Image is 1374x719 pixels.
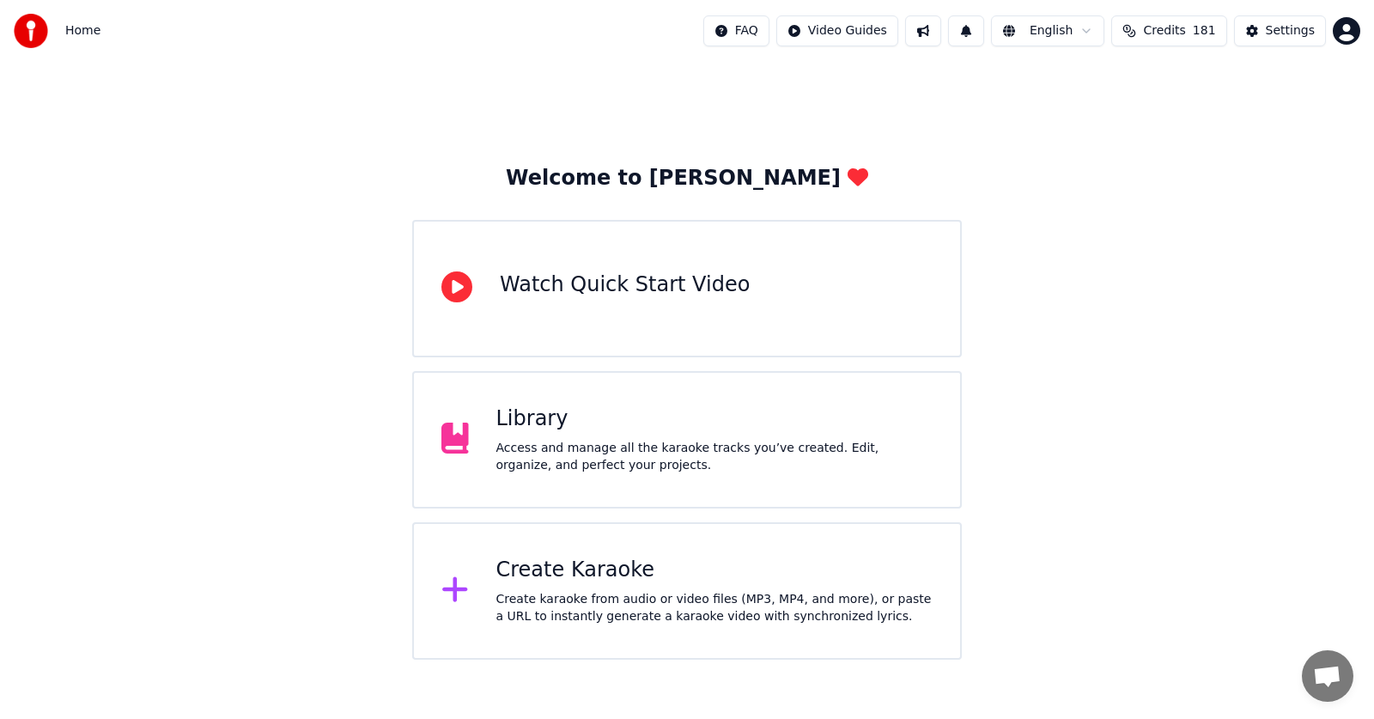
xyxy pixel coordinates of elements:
div: Settings [1266,22,1315,40]
div: Open chat [1302,650,1353,702]
img: youka [14,14,48,48]
div: Create karaoke from audio or video files (MP3, MP4, and more), or paste a URL to instantly genera... [496,591,933,625]
button: Settings [1234,15,1326,46]
span: 181 [1193,22,1216,40]
button: Video Guides [776,15,898,46]
div: Watch Quick Start Video [500,271,750,299]
span: Home [65,22,100,40]
button: FAQ [703,15,769,46]
span: Credits [1143,22,1185,40]
div: Create Karaoke [496,557,933,584]
div: Access and manage all the karaoke tracks you’ve created. Edit, organize, and perfect your projects. [496,440,933,474]
div: Welcome to [PERSON_NAME] [506,165,868,192]
div: Library [496,405,933,433]
nav: breadcrumb [65,22,100,40]
button: Credits181 [1111,15,1226,46]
